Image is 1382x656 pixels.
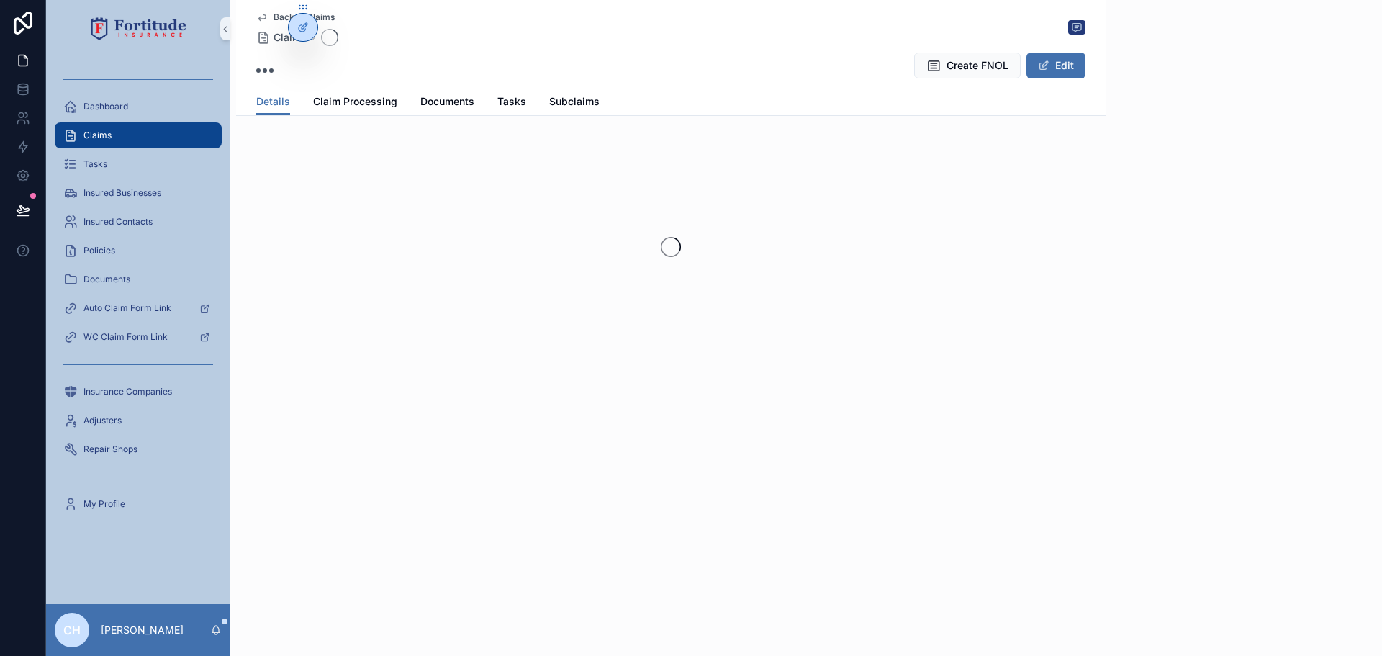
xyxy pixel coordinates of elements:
[497,89,526,117] a: Tasks
[55,209,222,235] a: Insured Contacts
[55,238,222,264] a: Policies
[101,623,184,637] p: [PERSON_NAME]
[83,415,122,426] span: Adjusters
[55,324,222,350] a: WC Claim Form Link
[55,122,222,148] a: Claims
[83,130,112,141] span: Claims
[55,94,222,120] a: Dashboard
[420,89,474,117] a: Documents
[63,621,81,639] span: CH
[83,302,171,314] span: Auto Claim Form Link
[55,436,222,462] a: Repair Shops
[91,17,186,40] img: App logo
[55,408,222,433] a: Adjusters
[256,94,290,109] span: Details
[55,151,222,177] a: Tasks
[83,245,115,256] span: Policies
[420,94,474,109] span: Documents
[83,158,107,170] span: Tasks
[313,94,397,109] span: Claim Processing
[55,295,222,321] a: Auto Claim Form Link
[83,274,130,285] span: Documents
[83,331,168,343] span: WC Claim Form Link
[947,58,1008,73] span: Create FNOL
[256,30,307,45] a: Claims
[83,444,137,455] span: Repair Shops
[914,53,1021,78] button: Create FNOL
[497,94,526,109] span: Tasks
[55,379,222,405] a: Insurance Companies
[256,12,335,23] a: Back to Claims
[549,89,600,117] a: Subclaims
[274,30,307,45] span: Claims
[83,216,153,228] span: Insured Contacts
[1026,53,1085,78] button: Edit
[83,498,125,510] span: My Profile
[313,89,397,117] a: Claim Processing
[55,266,222,292] a: Documents
[256,89,290,116] a: Details
[83,386,172,397] span: Insurance Companies
[83,101,128,112] span: Dashboard
[274,12,335,23] span: Back to Claims
[55,491,222,517] a: My Profile
[55,180,222,206] a: Insured Businesses
[549,94,600,109] span: Subclaims
[46,58,230,536] div: scrollable content
[83,187,161,199] span: Insured Businesses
